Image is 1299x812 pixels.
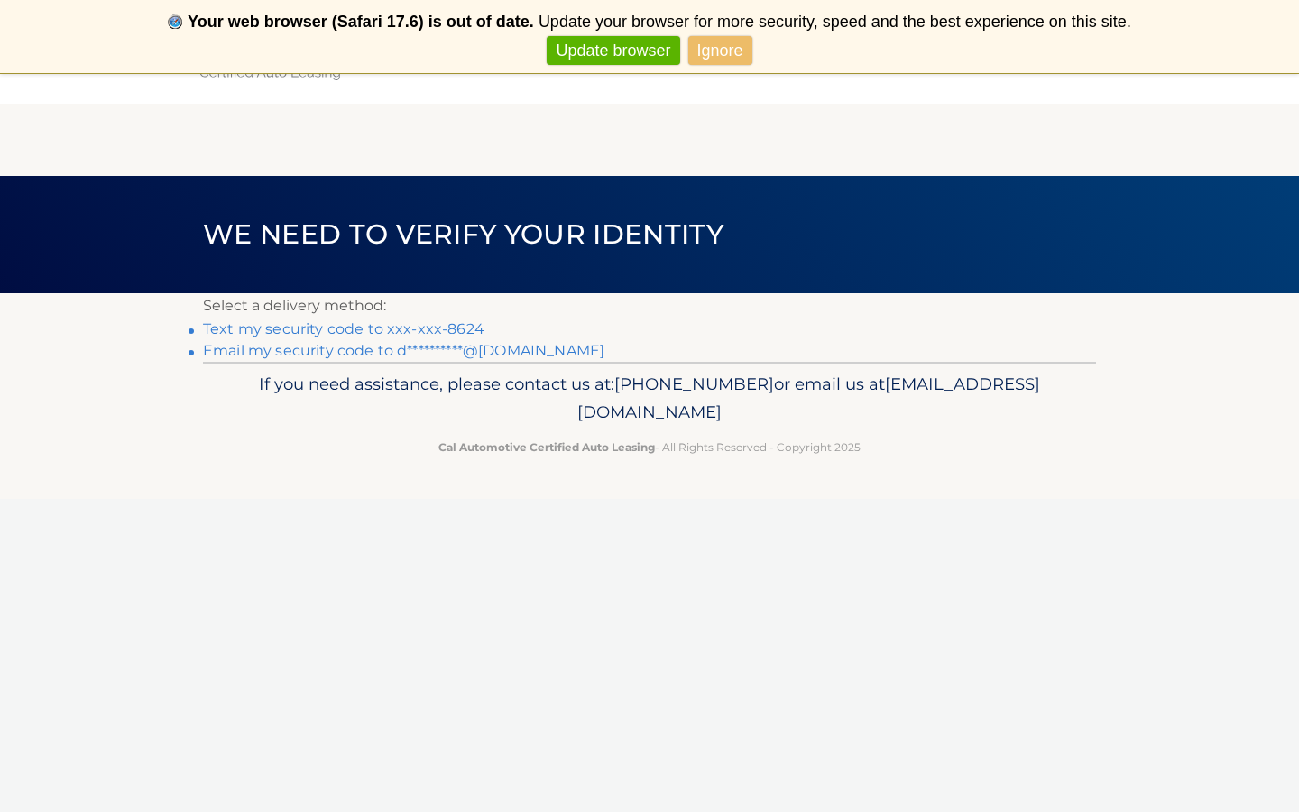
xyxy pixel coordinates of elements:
p: - All Rights Reserved - Copyright 2025 [215,438,1084,457]
a: Update browser [547,36,679,66]
a: Ignore [688,36,752,66]
a: Email my security code to d**********@[DOMAIN_NAME] [203,342,604,359]
p: Select a delivery method: [203,293,1096,318]
a: Text my security code to xxx-xxx-8624 [203,320,484,337]
strong: Cal Automotive Certified Auto Leasing [438,440,655,454]
b: Your web browser (Safari 17.6) is out of date. [188,13,534,31]
span: We need to verify your identity [203,217,723,251]
p: If you need assistance, please contact us at: or email us at [215,370,1084,428]
span: Update your browser for more security, speed and the best experience on this site. [539,13,1131,31]
span: [PHONE_NUMBER] [614,374,774,394]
